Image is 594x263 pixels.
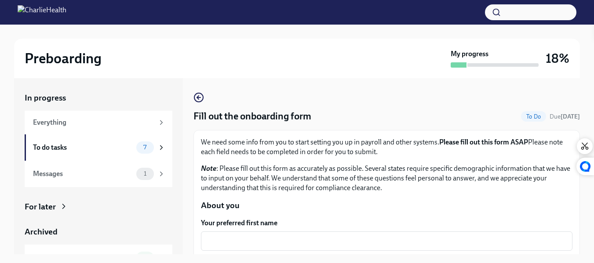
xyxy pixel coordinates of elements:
[25,161,172,187] a: Messages1
[25,134,172,161] a: To do tasks7
[25,50,102,67] h2: Preboarding
[550,113,580,120] span: Due
[25,92,172,104] a: In progress
[521,113,546,120] span: To Do
[201,164,572,193] p: : Please fill out this form as accurately as possible. Several states require specific demographi...
[25,201,172,213] a: For later
[201,218,572,228] label: Your preferred first name
[33,169,133,179] div: Messages
[201,164,216,173] strong: Note
[546,50,569,66] h3: 18%
[439,138,528,146] strong: Please fill out this form ASAP
[561,113,580,120] strong: [DATE]
[25,201,56,213] div: For later
[201,200,572,211] p: About you
[550,112,580,121] span: August 28th, 2025 09:00
[193,110,311,123] h4: Fill out the onboarding form
[25,111,172,134] a: Everything
[18,5,66,19] img: CharlieHealth
[25,226,172,238] a: Archived
[138,144,152,151] span: 7
[451,49,488,59] strong: My progress
[201,137,572,157] p: We need some info from you to start setting you up in payroll and other systems. Please note each...
[33,118,154,127] div: Everything
[33,253,133,263] div: Completed tasks
[33,143,133,152] div: To do tasks
[138,170,152,177] span: 1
